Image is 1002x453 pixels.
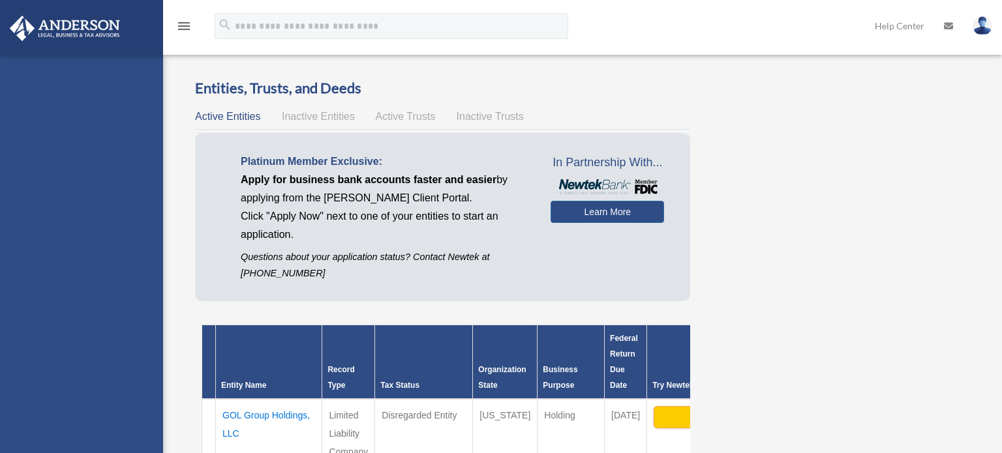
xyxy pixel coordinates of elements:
p: Click "Apply Now" next to one of your entities to start an application. [241,207,531,244]
img: NewtekBankLogoSM.png [557,179,658,194]
span: Apply for business bank accounts faster and easier [241,174,496,185]
img: Anderson Advisors Platinum Portal [6,16,124,41]
th: Federal Return Due Date [605,325,647,400]
img: User Pic [973,16,992,35]
span: Inactive Entities [282,111,355,122]
th: Record Type [322,325,375,400]
span: In Partnership With... [551,153,664,173]
th: Entity Name [216,325,322,400]
div: Try Newtek Bank [652,377,782,393]
span: Active Entities [195,111,260,122]
p: Platinum Member Exclusive: [241,153,531,171]
i: search [218,18,232,32]
th: Tax Status [375,325,473,400]
th: Organization State [473,325,538,400]
span: Inactive Trusts [457,111,524,122]
p: Questions about your application status? Contact Newtek at [PHONE_NUMBER] [241,249,531,282]
p: by applying from the [PERSON_NAME] Client Portal. [241,171,531,207]
a: menu [176,23,192,34]
h3: Entities, Trusts, and Deeds [195,78,690,98]
a: Learn More [551,201,664,223]
th: Business Purpose [538,325,605,400]
span: Active Trusts [376,111,436,122]
i: menu [176,18,192,34]
button: Apply Now [654,406,781,428]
